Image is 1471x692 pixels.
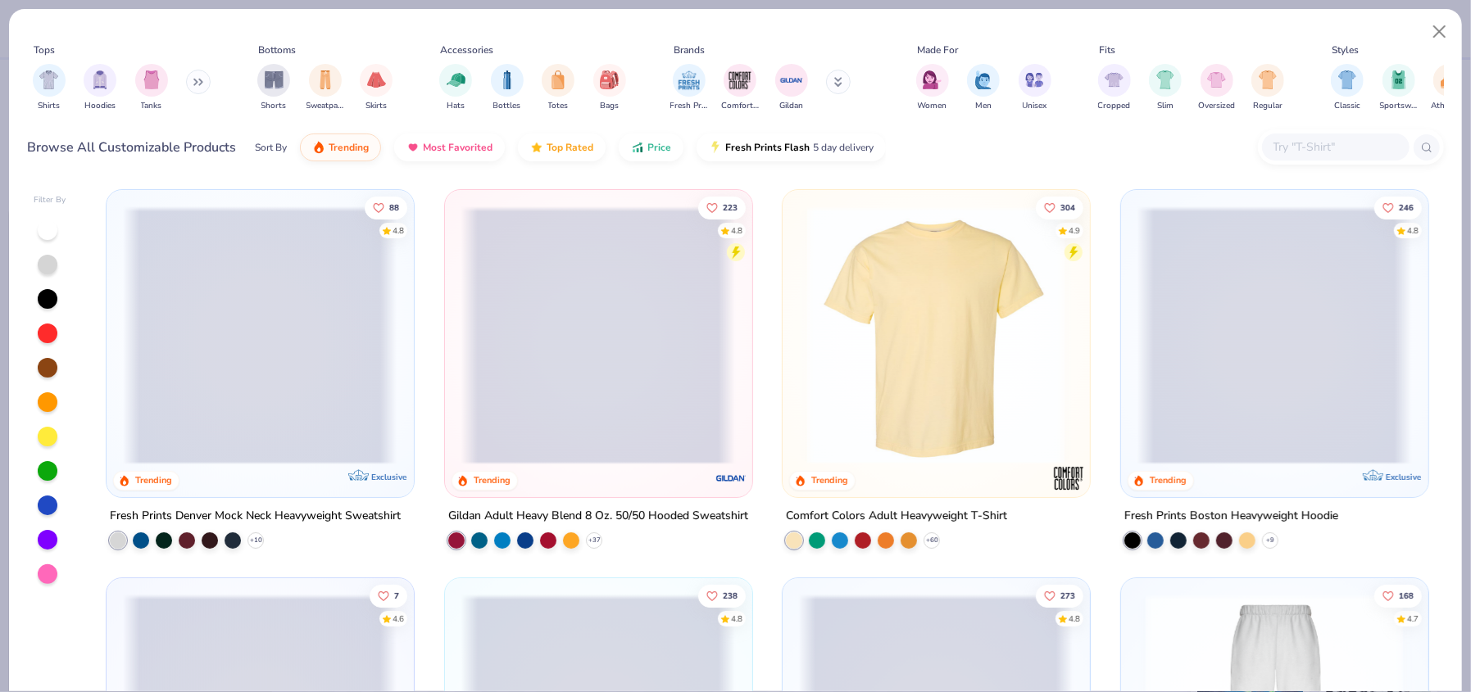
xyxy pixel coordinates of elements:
button: Like [365,196,407,219]
span: Athleisure [1431,100,1469,112]
span: Sportswear [1380,100,1418,112]
img: Hats Image [447,70,465,89]
div: filter for Tanks [135,64,168,112]
span: Fresh Prints Flash [725,141,810,154]
div: Comfort Colors Adult Heavyweight T-Shirt [786,505,1007,526]
button: filter button [135,64,168,112]
div: Browse All Customizable Products [28,138,237,157]
span: 88 [389,203,399,211]
div: filter for Hats [439,64,472,112]
button: Like [1374,584,1422,607]
div: Fresh Prints Denver Mock Neck Heavyweight Sweatshirt [110,505,401,526]
span: Slim [1157,100,1174,112]
div: filter for Bags [593,64,626,112]
button: filter button [721,64,759,112]
img: Oversized Image [1207,70,1226,89]
span: Hats [447,100,465,112]
div: 4.6 [393,613,404,625]
button: filter button [1149,64,1182,112]
img: most_fav.gif [406,141,420,154]
input: Try "T-Shirt" [1272,138,1398,156]
div: Fresh Prints Boston Heavyweight Hoodie [1124,505,1338,526]
span: 246 [1399,203,1414,211]
img: Totes Image [549,70,567,89]
div: Brands [674,43,705,57]
div: filter for Bottles [491,64,524,112]
div: 4.8 [1069,613,1080,625]
button: filter button [542,64,574,112]
div: filter for Oversized [1198,64,1235,112]
button: Trending [300,133,381,161]
span: 273 [1060,591,1075,599]
img: Gildan Image [779,68,804,93]
span: Totes [548,100,569,112]
span: Skirts [365,100,387,112]
span: Sweatpants [306,100,344,112]
img: Comfort Colors logo [1052,461,1085,494]
span: Shirts [38,100,60,112]
button: filter button [360,64,393,112]
div: filter for Skirts [360,64,393,112]
div: filter for Sweatpants [306,64,344,112]
div: Styles [1333,43,1360,57]
img: Gildan logo [714,461,747,494]
div: Fits [1099,43,1115,57]
button: filter button [967,64,1000,112]
span: Classic [1334,100,1360,112]
div: filter for Shirts [33,64,66,112]
span: Hoodies [84,100,116,112]
img: Slim Image [1156,70,1174,89]
button: Top Rated [518,133,606,161]
img: TopRated.gif [530,141,543,154]
button: filter button [916,64,949,112]
span: 7 [394,591,399,599]
button: Like [698,196,746,219]
button: filter button [593,64,626,112]
span: + 9 [1266,535,1274,545]
img: Fresh Prints Image [677,68,701,93]
button: Like [1036,584,1083,607]
button: Like [1374,196,1422,219]
div: filter for Men [967,64,1000,112]
button: filter button [1331,64,1364,112]
span: 168 [1399,591,1414,599]
button: Like [1036,196,1083,219]
img: Comfort Colors Image [728,68,752,93]
div: filter for Slim [1149,64,1182,112]
div: 4.8 [1407,224,1419,237]
span: 238 [723,591,738,599]
img: Classic Image [1338,70,1357,89]
button: filter button [1198,64,1235,112]
img: Hoodies Image [91,70,109,89]
div: Accessories [441,43,494,57]
span: Unisex [1023,100,1047,112]
span: Comfort Colors [721,100,759,112]
button: filter button [670,64,708,112]
button: Fresh Prints Flash5 day delivery [697,133,886,161]
div: filter for Gildan [775,64,808,112]
div: 4.7 [1407,613,1419,625]
button: filter button [1380,64,1418,112]
button: filter button [306,64,344,112]
button: filter button [775,64,808,112]
span: 223 [723,203,738,211]
div: filter for Shorts [257,64,290,112]
img: Sweatpants Image [316,70,334,89]
div: filter for Cropped [1098,64,1131,112]
button: filter button [84,64,116,112]
div: filter for Hoodies [84,64,116,112]
img: Tanks Image [143,70,161,89]
img: Shorts Image [265,70,284,89]
div: 4.8 [731,613,742,625]
img: Athleisure Image [1441,70,1460,89]
span: Bags [600,100,619,112]
div: filter for Athleisure [1431,64,1469,112]
button: Most Favorited [394,133,505,161]
img: Shirts Image [39,70,58,89]
span: Regular [1253,100,1283,112]
span: Top Rated [547,141,593,154]
button: Like [370,584,407,607]
img: 029b8af0-80e6-406f-9fdc-fdf898547912 [799,206,1073,464]
button: filter button [1251,64,1284,112]
img: Unisex Image [1025,70,1044,89]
